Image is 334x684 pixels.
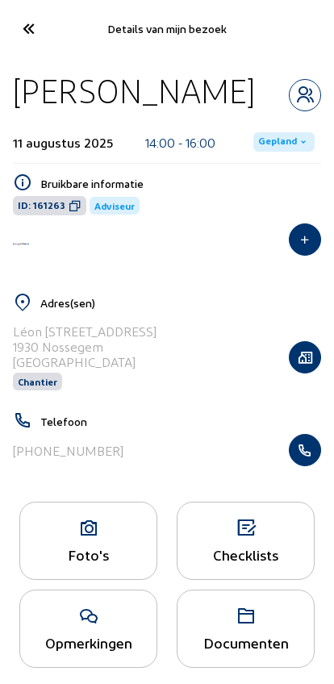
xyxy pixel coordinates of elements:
img: Energy Protect Ramen & Deuren [13,243,29,245]
div: 14:00 - 16:00 [145,135,215,150]
div: 1930 Nossegem [13,339,157,354]
div: [PERSON_NAME] [13,70,255,111]
div: Foto's [20,546,157,563]
span: Adviseur [94,200,135,211]
span: Chantier [18,376,57,387]
h5: Telefoon [40,415,321,428]
h5: Adres(sen) [40,296,321,310]
div: [GEOGRAPHIC_DATA] [13,354,157,369]
div: Documenten [177,634,314,651]
div: Léon [STREET_ADDRESS] [13,323,157,339]
span: Gepland [258,136,297,148]
h5: Bruikbare informatie [40,177,321,190]
div: Checklists [177,546,314,563]
div: 11 augustus 2025 [13,135,113,150]
div: Opmerkingen [20,634,157,651]
div: Details van mijn bezoek [56,22,278,35]
div: [PHONE_NUMBER] [13,443,123,458]
span: ID: 161263 [18,199,65,212]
